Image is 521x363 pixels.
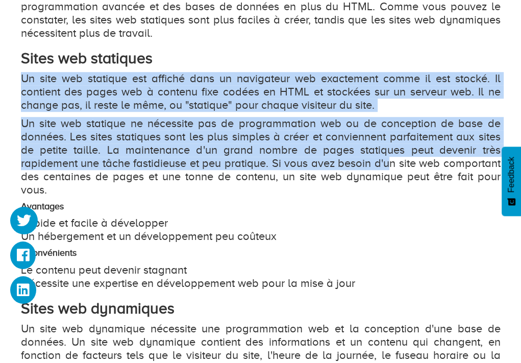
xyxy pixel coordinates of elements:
span: Feedback [507,157,516,192]
button: Feedback - Afficher l’enquête [502,147,521,216]
p: Un site web statique ne nécessite pas de programmation web ou de conception de base de données. L... [21,117,501,197]
iframe: Drift Widget Chat Controller [470,312,509,351]
p: Rapide et facile à développer Un hébergement et un développement peu coûteux [21,216,501,243]
p: Le contenu peut devenir stagnant Nécessite une expertise en développement web pour la mise à jour [21,263,501,290]
strong: Inconvénients [21,248,77,258]
strong: Sites web statiques [21,50,153,67]
p: Un site web statique est affiché dans un navigateur web exactement comme il est stocké. Il contie... [21,72,501,112]
strong: Sites web dynamiques [21,300,175,317]
strong: Avantages [21,201,64,211]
